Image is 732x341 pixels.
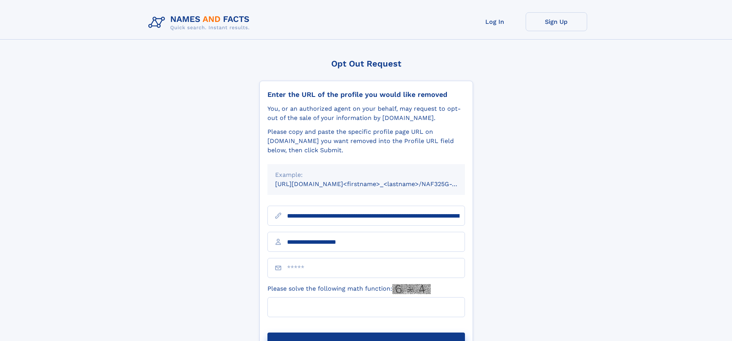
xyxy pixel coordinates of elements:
[267,284,431,294] label: Please solve the following math function:
[267,90,465,99] div: Enter the URL of the profile you would like removed
[275,170,457,180] div: Example:
[267,104,465,123] div: You, or an authorized agent on your behalf, may request to opt-out of the sale of your informatio...
[526,12,587,31] a: Sign Up
[275,180,480,188] small: [URL][DOMAIN_NAME]<firstname>_<lastname>/NAF325G-xxxxxxxx
[267,127,465,155] div: Please copy and paste the specific profile page URL on [DOMAIN_NAME] you want removed into the Pr...
[259,59,473,68] div: Opt Out Request
[464,12,526,31] a: Log In
[145,12,256,33] img: Logo Names and Facts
